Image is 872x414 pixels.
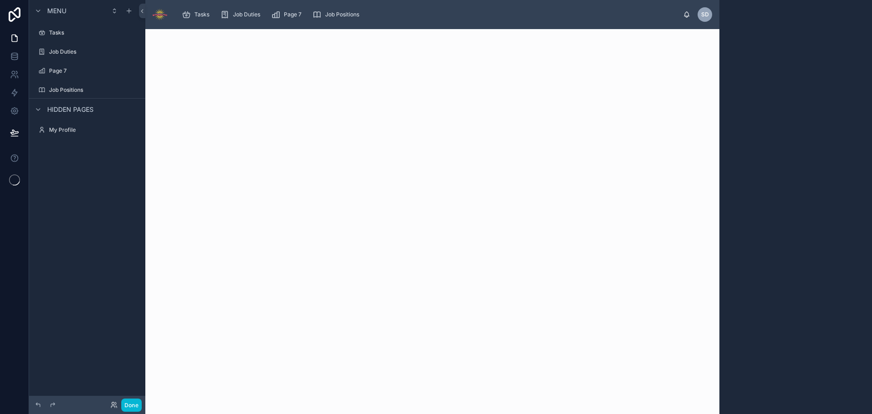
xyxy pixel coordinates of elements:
a: Tasks [179,6,216,23]
span: Menu [47,6,66,15]
label: Tasks [49,29,138,36]
a: Job Positions [35,83,140,97]
label: Job Duties [49,48,138,55]
label: Page 7 [49,67,138,75]
a: My Profile [35,123,140,137]
a: Job Positions [310,6,366,23]
span: Job Duties [233,11,260,18]
label: Job Positions [49,86,138,94]
a: Page 7 [268,6,308,23]
span: Job Positions [325,11,359,18]
a: Tasks [35,25,140,40]
img: App logo [153,7,167,22]
label: My Profile [49,126,138,134]
span: SD [701,11,709,18]
a: Job Duties [218,6,267,23]
div: scrollable content [174,5,683,25]
a: Job Duties [35,45,140,59]
button: Done [121,399,142,412]
span: Page 7 [284,11,302,18]
span: Tasks [194,11,209,18]
a: Page 7 [35,64,140,78]
span: Hidden pages [47,105,94,114]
